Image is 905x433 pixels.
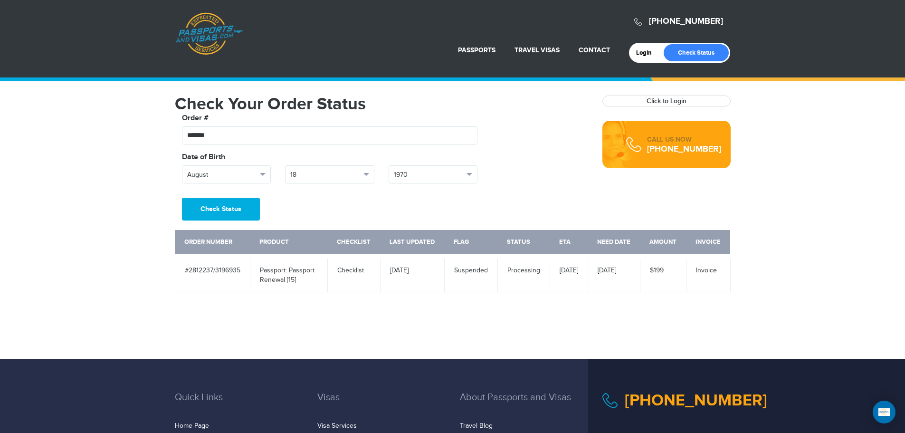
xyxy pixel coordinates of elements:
a: Home Page [175,422,209,430]
a: Passports [458,46,495,54]
th: Order Number [175,230,250,256]
h3: Visas [317,392,446,417]
td: Processing [497,256,550,292]
h3: About Passports and Visas [460,392,588,417]
th: Last Updated [380,230,444,256]
button: Check Status [182,198,260,221]
span: 1970 [394,170,464,180]
a: Checklist [337,267,364,274]
td: $199 [640,256,686,292]
h1: Check Your Order Status [175,96,588,113]
td: #2812237/3196935 [175,256,250,292]
a: Click to Login [647,97,686,105]
th: Checklist [327,230,380,256]
button: 1970 [389,165,478,183]
th: Product [250,230,327,256]
a: Travel Blog [460,422,493,430]
div: [PHONE_NUMBER] [647,144,721,154]
th: ETA [550,230,588,256]
a: Login [636,49,658,57]
td: [DATE] [550,256,588,292]
a: [PHONE_NUMBER] [625,391,767,410]
button: 18 [285,165,374,183]
td: Passport: Passport Renewal [15] [250,256,327,292]
button: August [182,165,271,183]
td: Suspended [444,256,497,292]
th: Flag [444,230,497,256]
label: Date of Birth [182,152,225,163]
th: Amount [640,230,686,256]
a: Invoice [696,267,717,274]
h3: Quick Links [175,392,303,417]
th: Need Date [588,230,640,256]
a: Check Status [664,44,729,61]
td: [DATE] [380,256,444,292]
div: Open Intercom Messenger [873,401,895,423]
span: 18 [290,170,361,180]
td: [DATE] [588,256,640,292]
a: Passports & [DOMAIN_NAME] [175,12,243,55]
a: Contact [579,46,610,54]
div: CALL US NOW [647,135,721,144]
span: August [187,170,257,180]
a: Travel Visas [514,46,560,54]
th: Invoice [686,230,730,256]
a: [PHONE_NUMBER] [649,16,723,27]
a: Visa Services [317,422,357,430]
th: Status [497,230,550,256]
label: Order # [182,113,209,124]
